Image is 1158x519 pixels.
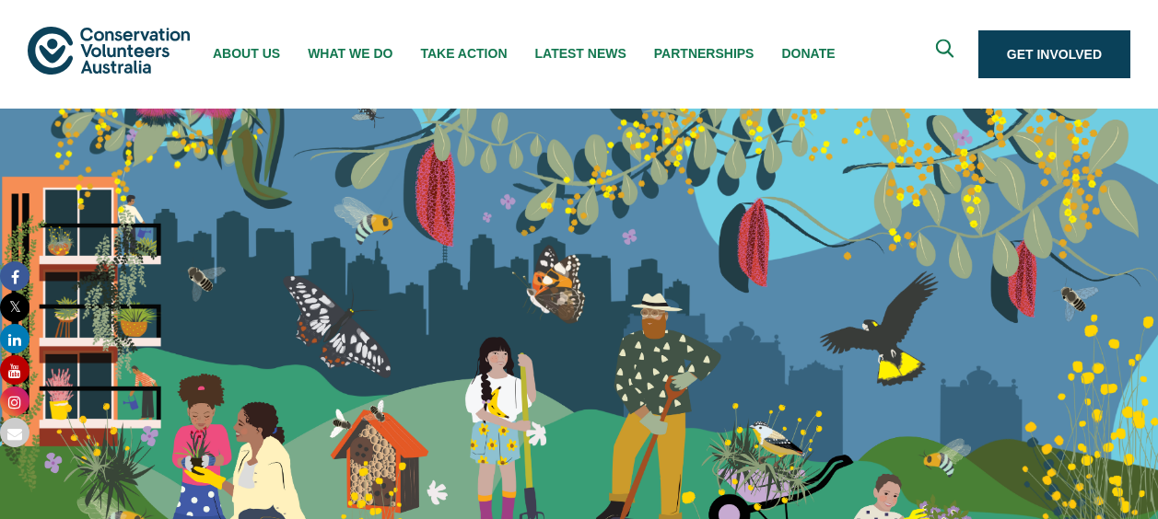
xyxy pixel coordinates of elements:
span: Donate [781,46,835,61]
span: Take Action [420,46,507,61]
span: What We Do [308,46,392,61]
span: About Us [213,46,280,61]
span: Partnerships [654,46,754,61]
a: Get Involved [978,30,1130,78]
img: logo.svg [28,27,190,74]
button: Expand search box Close search box [925,32,969,76]
span: Latest News [535,46,626,61]
span: Expand search box [935,40,958,70]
